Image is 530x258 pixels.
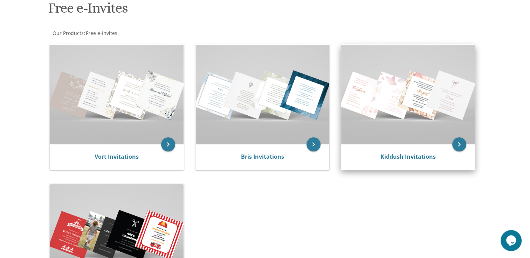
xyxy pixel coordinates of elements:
a: keyboard_arrow_right [307,137,321,151]
a: keyboard_arrow_right [161,137,175,151]
iframe: chat widget [501,230,523,251]
a: Free e-Invites [85,30,117,36]
a: Bris Invitations [241,153,284,160]
div: : [47,30,265,37]
img: Kiddush Invitations [341,45,475,144]
h1: Free e-Invites [48,0,334,21]
a: Vort Invitations [95,153,139,160]
a: Our Products [52,30,84,36]
a: Kiddush Invitations [380,153,436,160]
img: Bris Invitations [196,45,329,144]
a: keyboard_arrow_right [452,137,466,151]
span: Free e-Invites [86,30,117,36]
img: Vort Invitations [50,45,184,144]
